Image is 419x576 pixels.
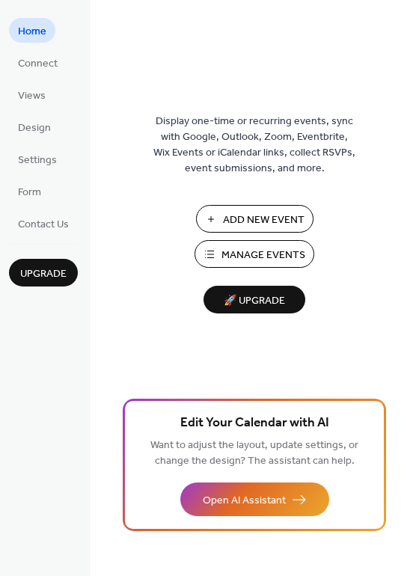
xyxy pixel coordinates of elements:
[223,212,305,228] span: Add New Event
[18,153,57,168] span: Settings
[18,217,69,233] span: Contact Us
[203,493,286,509] span: Open AI Assistant
[180,413,329,434] span: Edit Your Calendar with AI
[18,88,46,104] span: Views
[18,185,41,200] span: Form
[204,286,305,313] button: 🚀 Upgrade
[153,114,355,177] span: Display one-time or recurring events, sync with Google, Outlook, Zoom, Eventbrite, Wix Events or ...
[9,18,55,43] a: Home
[212,291,296,311] span: 🚀 Upgrade
[180,482,329,516] button: Open AI Assistant
[196,205,314,233] button: Add New Event
[18,120,51,136] span: Design
[18,24,46,40] span: Home
[9,82,55,107] a: Views
[18,56,58,72] span: Connect
[9,179,50,203] a: Form
[221,248,305,263] span: Manage Events
[9,211,78,236] a: Contact Us
[150,435,358,471] span: Want to adjust the layout, update settings, or change the design? The assistant can help.
[195,240,314,268] button: Manage Events
[9,147,66,171] a: Settings
[20,266,67,282] span: Upgrade
[9,259,78,287] button: Upgrade
[9,114,60,139] a: Design
[9,50,67,75] a: Connect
